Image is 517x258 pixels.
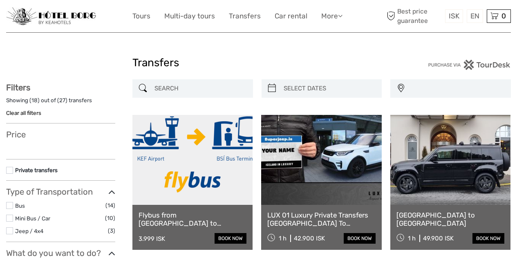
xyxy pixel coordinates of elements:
[500,12,507,20] span: 0
[6,7,96,25] img: 97-048fac7b-21eb-4351-ac26-83e096b89eb3_logo_small.jpg
[132,56,385,70] h1: Transfers
[6,110,41,116] a: Clear all filters
[105,201,115,210] span: (14)
[467,9,483,23] div: EN
[321,10,342,22] a: More
[108,226,115,236] span: (3)
[385,7,443,25] span: Best price guarantee
[164,10,215,22] a: Multi-day tours
[294,235,325,242] div: 42.900 ISK
[449,12,459,20] span: ISK
[215,233,246,244] a: book now
[423,235,454,242] div: 49.900 ISK
[6,248,115,258] h3: What do you want to do?
[15,167,58,173] a: Private transfers
[31,96,38,104] label: 18
[6,130,115,139] h3: Price
[105,213,115,223] span: (10)
[139,235,165,242] div: 3.999 ISK
[59,96,65,104] label: 27
[229,10,261,22] a: Transfers
[428,60,511,70] img: PurchaseViaTourDesk.png
[472,233,504,244] a: book now
[139,211,246,228] a: Flybus from [GEOGRAPHIC_DATA] to [GEOGRAPHIC_DATA] BSÍ
[344,233,376,244] a: book now
[267,211,375,228] a: LUX 01 Luxury Private Transfers [GEOGRAPHIC_DATA] To [GEOGRAPHIC_DATA]
[151,81,249,96] input: SEARCH
[15,202,25,209] a: Bus
[279,235,286,242] span: 1 h
[15,228,43,234] a: Jeep / 4x4
[132,10,150,22] a: Tours
[275,10,307,22] a: Car rental
[6,83,30,92] strong: Filters
[280,81,378,96] input: SELECT DATES
[6,96,115,109] div: Showing ( ) out of ( ) transfers
[15,215,50,222] a: Mini Bus / Car
[408,235,416,242] span: 1 h
[396,211,504,228] a: [GEOGRAPHIC_DATA] to [GEOGRAPHIC_DATA]
[6,187,115,197] h3: Type of Transportation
